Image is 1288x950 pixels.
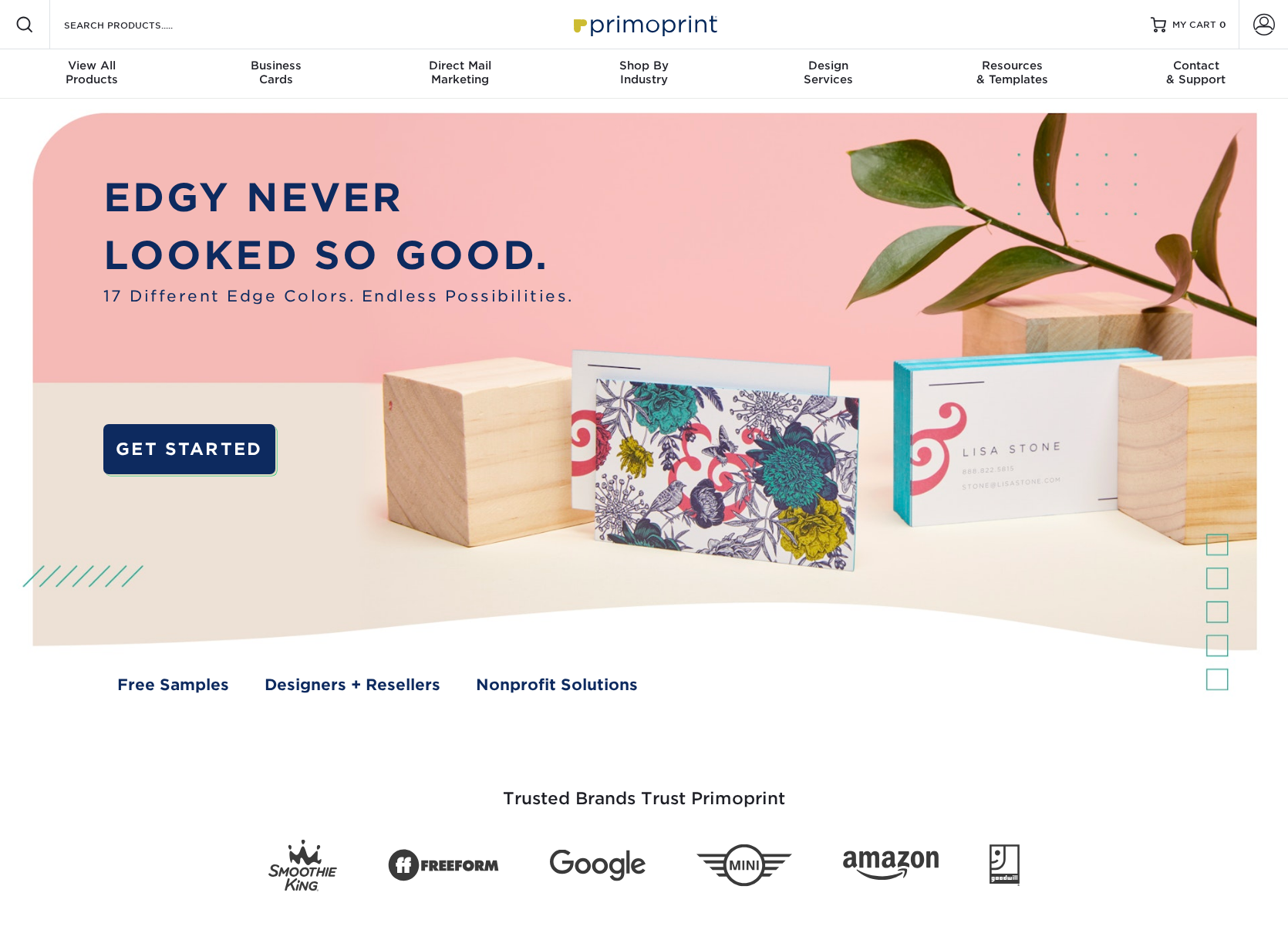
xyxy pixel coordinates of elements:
[368,59,552,86] div: Marketing
[62,15,213,34] input: SEARCH PRODUCTS.....
[920,59,1104,72] span: Resources
[552,59,737,86] div: Industry
[843,851,939,880] img: Amazon
[103,424,275,475] a: GET STARTED
[736,59,920,72] span: Design
[193,752,1095,827] h3: Trusted Brands Trust Primoprint
[552,49,737,99] a: Shop ByIndustry
[117,673,229,696] a: Free Samples
[736,49,920,99] a: DesignServices
[103,169,574,227] p: EDGY NEVER
[103,285,574,308] span: 17 Different Edge Colors. Endless Possibilities.
[265,673,440,696] a: Designers + Resellers
[1104,59,1288,72] span: Contact
[550,850,646,881] img: Google
[1104,49,1288,99] a: Contact& Support
[476,673,638,696] a: Nonprofit Solutions
[1219,19,1226,30] span: 0
[567,8,721,41] img: Primoprint
[696,844,792,887] img: Mini
[1104,59,1288,86] div: & Support
[268,840,337,891] img: Smoothie King
[1172,19,1216,32] span: MY CART
[552,59,737,72] span: Shop By
[184,59,369,72] span: Business
[920,49,1104,99] a: Resources& Templates
[736,59,920,86] div: Services
[990,844,1020,886] img: Goodwill
[103,227,574,285] p: LOOKED SO GOOD.
[184,49,369,99] a: BusinessCards
[388,841,499,890] img: Freeform
[368,49,552,99] a: Direct MailMarketing
[368,59,552,72] span: Direct Mail
[184,59,369,86] div: Cards
[920,59,1104,86] div: & Templates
